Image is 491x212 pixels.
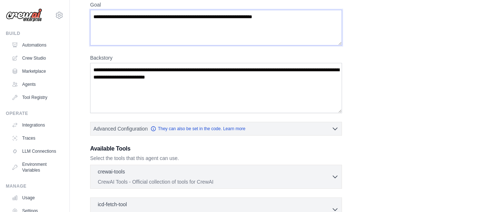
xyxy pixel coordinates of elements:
[6,31,64,36] div: Build
[98,201,127,208] p: icd-fetch-tool
[9,79,64,90] a: Agents
[150,126,245,132] a: They can also be set in the code. Learn more
[9,39,64,51] a: Automations
[90,122,342,135] button: Advanced Configuration They can also be set in the code. Learn more
[9,145,64,157] a: LLM Connections
[6,183,64,189] div: Manage
[9,192,64,204] a: Usage
[90,1,342,8] label: Goal
[6,111,64,116] div: Operate
[9,52,64,64] a: Crew Studio
[9,159,64,176] a: Environment Variables
[9,65,64,77] a: Marketplace
[98,168,125,175] p: crewai-tools
[93,125,148,132] span: Advanced Configuration
[9,92,64,103] a: Tool Registry
[93,168,339,185] button: crewai-tools CrewAI Tools - Official collection of tools for CrewAI
[90,155,342,162] p: Select the tools that this agent can use.
[90,144,342,153] h3: Available Tools
[9,119,64,131] a: Integrations
[9,132,64,144] a: Traces
[90,54,342,61] label: Backstory
[6,8,42,22] img: Logo
[98,178,331,185] p: CrewAI Tools - Official collection of tools for CrewAI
